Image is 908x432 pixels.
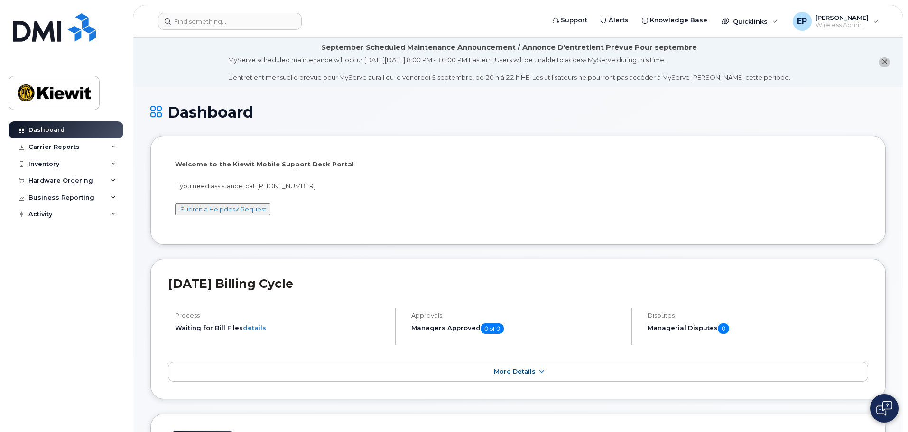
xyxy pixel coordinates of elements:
[175,203,270,215] button: Submit a Helpdesk Request
[175,182,861,191] p: If you need assistance, call [PHONE_NUMBER]
[321,43,697,53] div: September Scheduled Maintenance Announcement / Annonce D'entretient Prévue Pour septembre
[228,55,790,82] div: MyServe scheduled maintenance will occur [DATE][DATE] 8:00 PM - 10:00 PM Eastern. Users will be u...
[876,401,892,416] img: Open chat
[411,312,623,319] h4: Approvals
[481,323,504,334] span: 0 of 0
[150,104,886,120] h1: Dashboard
[168,276,868,291] h2: [DATE] Billing Cycle
[648,323,868,334] h5: Managerial Disputes
[175,323,387,332] li: Waiting for Bill Files
[648,312,868,319] h4: Disputes
[411,323,623,334] h5: Managers Approved
[175,312,387,319] h4: Process
[175,160,861,169] p: Welcome to the Kiewit Mobile Support Desk Portal
[243,324,266,331] a: details
[718,323,729,334] span: 0
[180,205,267,213] a: Submit a Helpdesk Request
[879,57,890,67] button: close notification
[494,368,536,375] span: More Details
